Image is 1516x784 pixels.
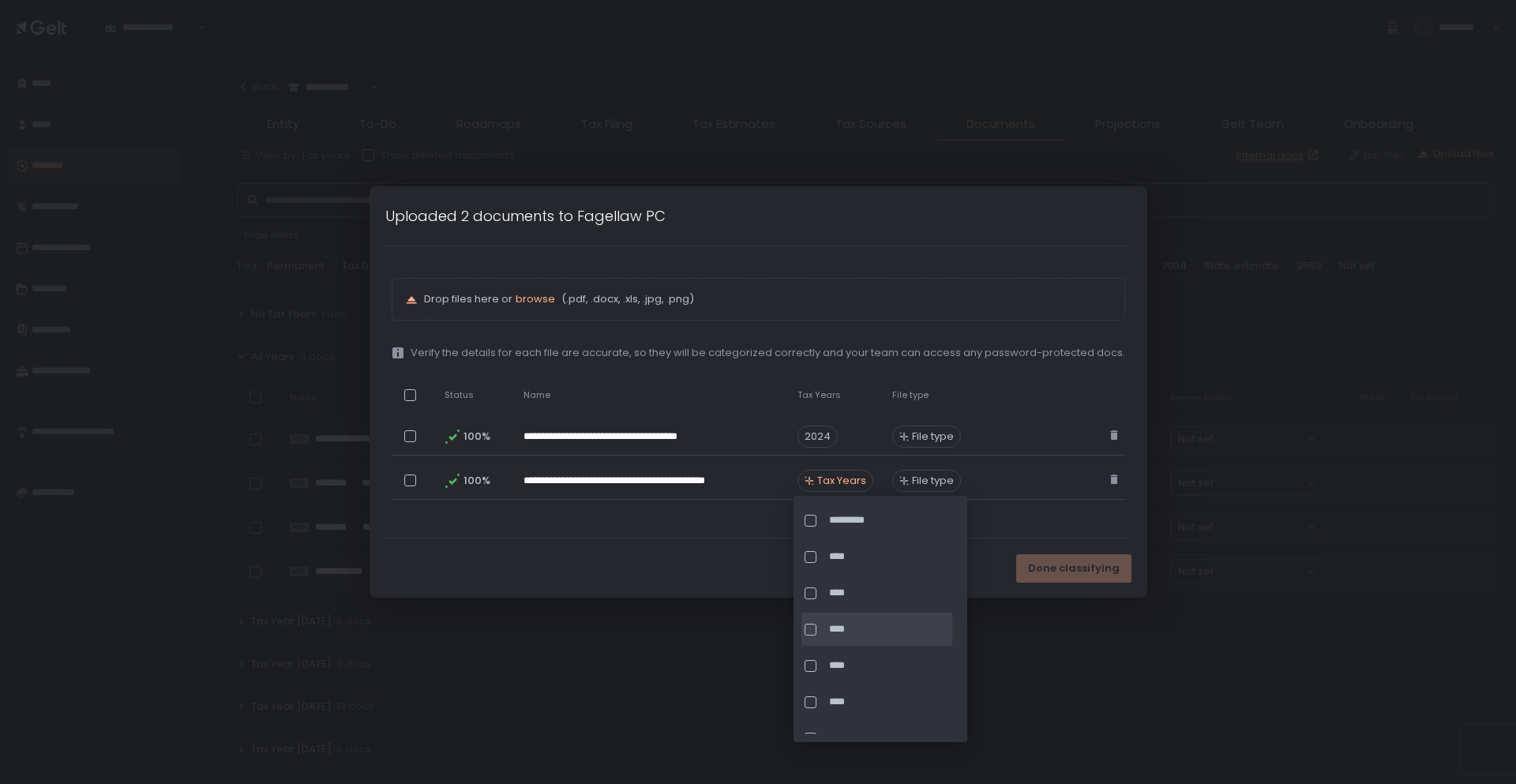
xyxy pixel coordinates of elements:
span: Tax Years [797,389,841,401]
button: browse [516,292,555,306]
span: Verify the details for each file are accurate, so they will be categorized correctly and your tea... [411,346,1125,360]
span: browse [516,291,555,306]
h1: Uploaded 2 documents to Fagellaw PC [385,205,666,227]
span: File type [912,430,954,444]
span: Status [445,389,474,401]
span: Name [523,389,550,401]
span: 2024 [797,426,838,448]
span: 100% [463,430,489,444]
span: 100% [463,474,489,488]
span: File type [912,474,954,488]
span: File type [892,389,929,401]
p: Drop files here or [424,292,1112,306]
span: Tax Years [817,474,866,488]
span: (.pdf, .docx, .xls, .jpg, .png) [558,292,694,306]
